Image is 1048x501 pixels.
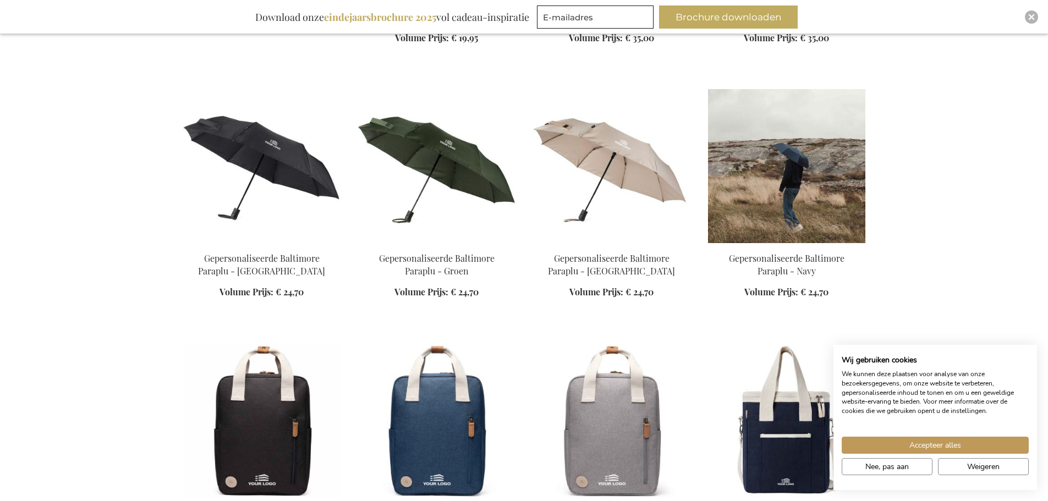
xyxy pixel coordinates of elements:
button: Brochure downloaden [659,5,798,29]
a: Volume Prijs: € 19,95 [395,32,478,45]
form: marketing offers and promotions [537,5,657,32]
b: eindejaarsbrochure 2025 [324,10,436,24]
img: Gepersonaliseerde Baltimore Paraplu - Navy [708,89,865,243]
button: Alle cookies weigeren [938,458,1029,475]
a: Gepersonaliseerde Baltimore Paraplu - Navy [708,239,865,249]
span: € 24,70 [276,286,304,298]
p: We kunnen deze plaatsen voor analyse van onze bezoekersgegevens, om onze website te verbeteren, g... [842,370,1029,416]
span: € 24,70 [451,286,479,298]
h2: Wij gebruiken cookies [842,355,1029,365]
img: Gepersonaliseerde Sortino RCS Rugzak - Blauw [358,343,515,497]
img: Gepersonaliseerde Sortino RCS Rugzak - Grijs [533,343,690,497]
a: Volume Prijs: € 24,70 [569,286,654,299]
img: Gepersonaliseerde Baltimore Paraplu - Zwart [183,89,341,243]
span: Volume Prijs: [569,286,623,298]
a: Gepersonaliseerde Baltimore Paraplu - Groen [358,239,515,249]
span: Weigeren [967,461,1000,472]
span: Nee, pas aan [865,461,909,472]
a: Gepersonaliseerde Baltimore Paraplu - Groen [379,252,495,277]
a: Gepersonaliseerde Baltimore Paraplu - [GEOGRAPHIC_DATA] [548,252,675,277]
a: Volume Prijs: € 35,00 [569,32,654,45]
span: € 35,00 [625,32,654,43]
span: Volume Prijs: [744,32,798,43]
div: Close [1025,10,1038,24]
img: Gepersonaliseerde Volonne Gerecyclede Cooler Totebag - Blauw [708,343,865,497]
span: € 19,95 [451,32,478,43]
span: Volume Prijs: [394,286,448,298]
span: Volume Prijs: [395,32,449,43]
img: Gepersonaliseerde Sortino RCS Rugzak - Zwart [183,343,341,497]
img: Close [1028,14,1035,20]
span: € 35,00 [800,32,829,43]
img: Gepersonaliseerde Baltimore Paraplu - Greige [533,89,690,243]
span: € 24,70 [625,286,654,298]
a: Gepersonaliseerde Baltimore Paraplu - Zwart [183,239,341,249]
img: Gepersonaliseerde Baltimore Paraplu - Groen [358,89,515,243]
button: Pas cookie voorkeuren aan [842,458,932,475]
a: Volume Prijs: € 24,70 [220,286,304,299]
a: Gepersonaliseerde Baltimore Paraplu - Greige [533,239,690,249]
button: Accepteer alle cookies [842,437,1029,454]
a: Volume Prijs: € 35,00 [744,32,829,45]
div: Download onze vol cadeau-inspiratie [250,5,534,29]
span: Accepteer alles [909,439,961,451]
a: Gepersonaliseerde Baltimore Paraplu - [GEOGRAPHIC_DATA] [198,252,325,277]
span: Volume Prijs: [569,32,623,43]
span: Volume Prijs: [220,286,273,298]
a: Volume Prijs: € 24,70 [394,286,479,299]
input: E-mailadres [537,5,654,29]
